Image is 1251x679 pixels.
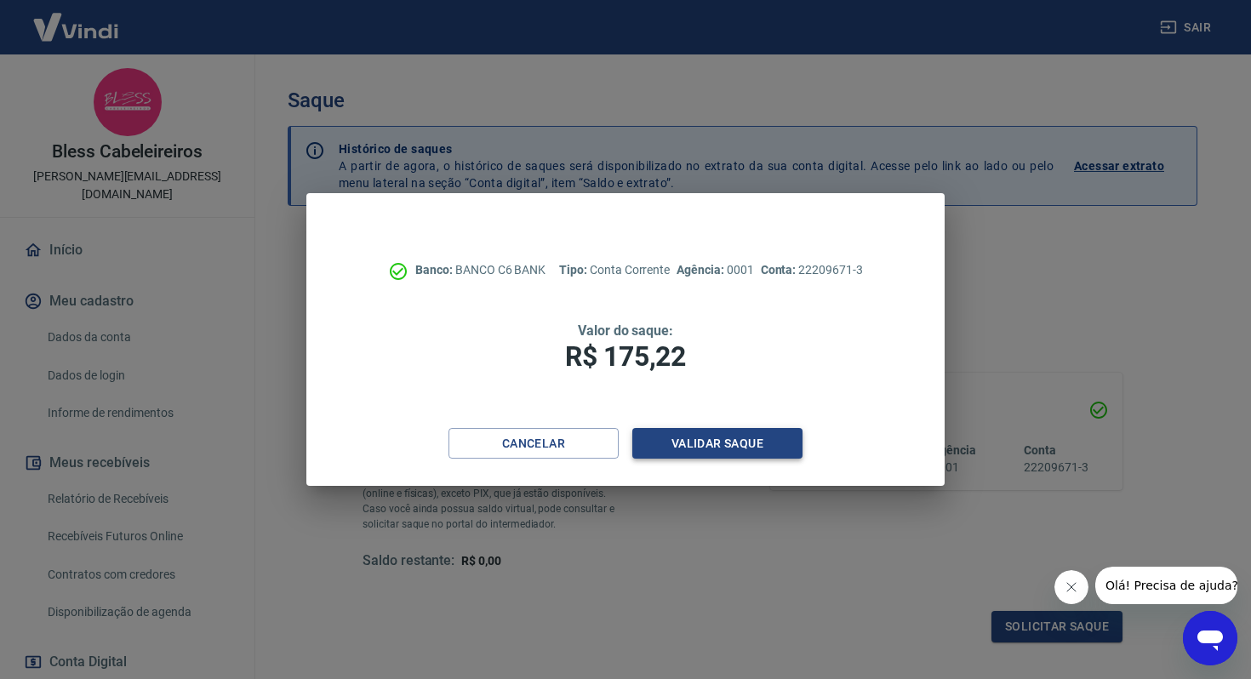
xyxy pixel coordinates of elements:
iframe: Fechar mensagem [1054,570,1088,604]
span: Banco: [415,263,455,277]
p: BANCO C6 BANK [415,261,546,279]
iframe: Botão para abrir a janela de mensagens [1183,611,1237,665]
p: Conta Corrente [559,261,670,279]
span: R$ 175,22 [565,340,686,373]
span: Agência: [677,263,727,277]
p: 0001 [677,261,753,279]
button: Validar saque [632,428,803,459]
button: Cancelar [448,428,619,459]
span: Olá! Precisa de ajuda? [10,12,143,26]
p: 22209671-3 [761,261,863,279]
span: Tipo: [559,263,590,277]
span: Valor do saque: [578,322,673,339]
iframe: Mensagem da empresa [1095,567,1237,604]
span: Conta: [761,263,799,277]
